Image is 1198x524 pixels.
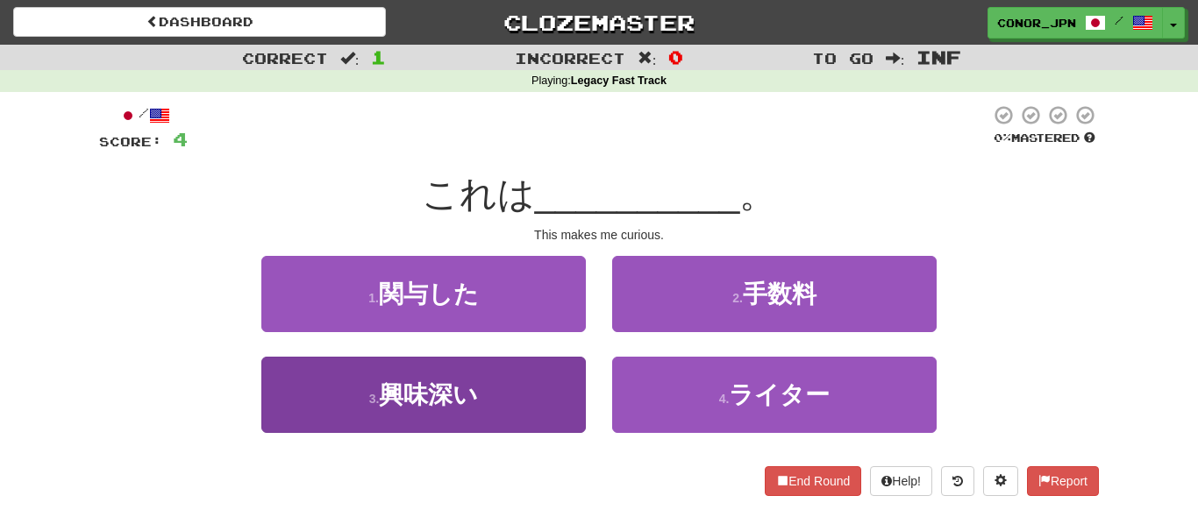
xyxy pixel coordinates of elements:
[368,291,379,305] small: 1 .
[668,46,683,67] span: 0
[916,46,961,67] span: Inf
[719,392,730,406] small: 4 .
[743,280,816,308] span: 手数料
[379,381,478,408] span: 興味深い
[99,104,188,126] div: /
[340,51,360,66] span: :
[870,466,932,496] button: Help!
[422,173,535,215] span: これは
[729,381,830,408] span: ライター
[571,74,667,87] strong: Legacy Fast Track
[732,291,743,305] small: 2 .
[1027,466,1099,496] button: Report
[812,49,874,67] span: To go
[13,7,386,37] a: Dashboard
[173,128,188,150] span: 4
[99,226,1099,244] div: This makes me curious.
[261,256,586,332] button: 1.関与した
[638,51,657,66] span: :
[371,46,386,67] span: 1
[612,357,937,433] button: 4.ライター
[242,49,328,67] span: Correct
[994,131,1011,145] span: 0 %
[990,131,1099,146] div: Mastered
[739,173,776,215] span: 。
[379,280,479,308] span: 関与した
[412,7,785,38] a: Clozemaster
[1115,14,1123,26] span: /
[99,134,162,149] span: Score:
[765,466,861,496] button: End Round
[988,7,1163,39] a: Conor_JPN /
[515,49,625,67] span: Incorrect
[369,392,380,406] small: 3 .
[612,256,937,332] button: 2.手数料
[261,357,586,433] button: 3.興味深い
[886,51,905,66] span: :
[941,466,974,496] button: Round history (alt+y)
[535,173,740,215] span: __________
[997,15,1076,31] span: Conor_JPN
